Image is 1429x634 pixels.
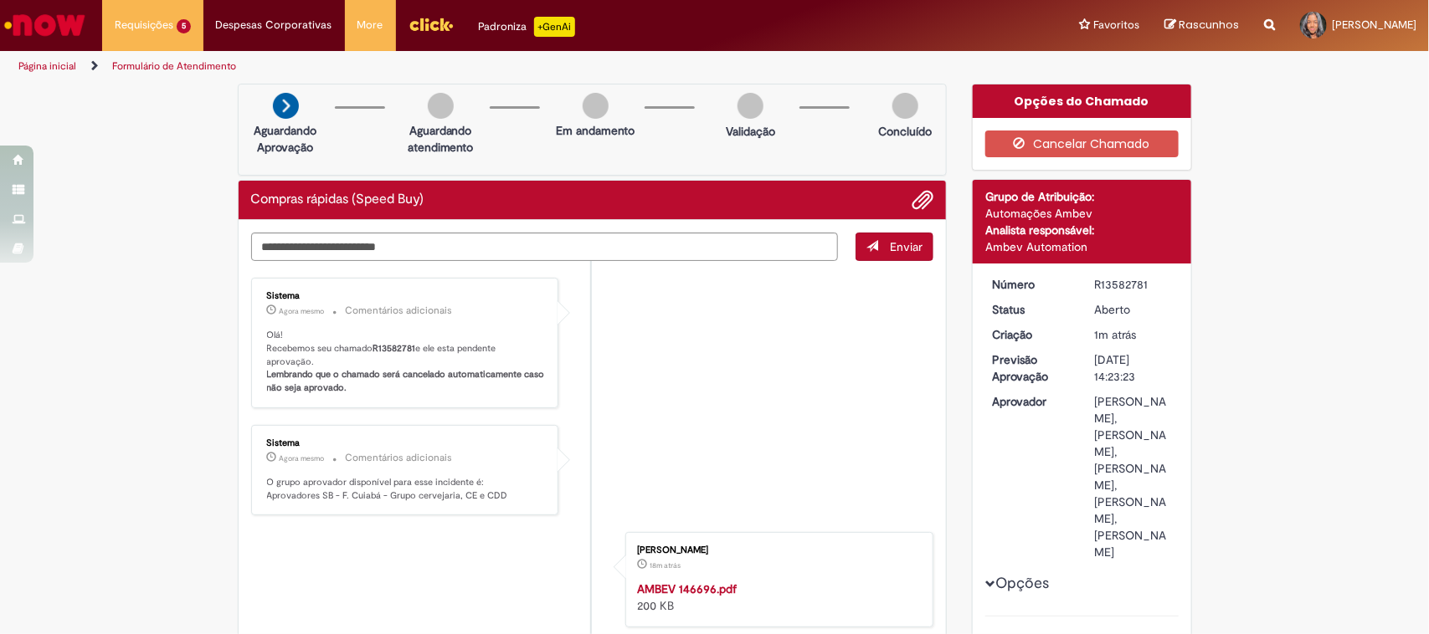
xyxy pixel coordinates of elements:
[1332,18,1416,32] span: [PERSON_NAME]
[13,51,940,82] ul: Trilhas de página
[245,122,326,156] p: Aguardando Aprovação
[251,192,424,207] h2: Compras rápidas (Speed Buy) Histórico de tíquete
[1164,18,1239,33] a: Rascunhos
[280,306,325,316] span: Agora mesmo
[878,123,932,140] p: Concluído
[177,19,191,33] span: 5
[479,17,575,37] div: Padroniza
[1095,327,1137,342] span: 1m atrás
[890,239,923,254] span: Enviar
[273,93,299,119] img: arrow-next.png
[1095,326,1173,343] div: 30/09/2025 16:23:23
[1093,17,1139,33] span: Favoritos
[985,188,1179,205] div: Grupo de Atribuição:
[112,59,236,73] a: Formulário de Atendimento
[985,205,1179,222] div: Automações Ambev
[912,189,933,211] button: Adicionar anexos
[280,306,325,316] time: 30/09/2025 16:23:35
[979,326,1082,343] dt: Criação
[267,438,546,448] div: Sistema
[650,560,681,570] span: 18m atrás
[637,545,916,555] div: [PERSON_NAME]
[267,291,546,301] div: Sistema
[251,233,839,262] textarea: Digite sua mensagem aqui...
[409,12,454,37] img: click_logo_yellow_360x200.png
[985,238,1179,255] div: Ambev Automation
[280,453,325,463] span: Agora mesmo
[1095,393,1173,560] div: [PERSON_NAME], [PERSON_NAME], [PERSON_NAME], [PERSON_NAME], [PERSON_NAME]
[979,393,1082,410] dt: Aprovador
[856,233,933,261] button: Enviar
[650,560,681,570] time: 30/09/2025 16:06:25
[280,453,325,463] time: 30/09/2025 16:23:33
[357,17,383,33] span: More
[1095,301,1173,318] div: Aberto
[985,130,1179,157] button: Cancelar Chamado
[428,93,454,119] img: img-circle-grey.png
[979,351,1082,385] dt: Previsão Aprovação
[267,329,546,395] p: Olá! Recebemos seu chamado e ele esta pendente aprovação.
[726,123,775,140] p: Validação
[979,301,1082,318] dt: Status
[115,17,173,33] span: Requisições
[556,122,635,139] p: Em andamento
[346,451,453,465] small: Comentários adicionais
[267,476,546,502] p: O grupo aprovador disponível para esse incidente é: Aprovadores SB - F. Cuiabá - Grupo cervejaria...
[1095,276,1173,293] div: R13582781
[738,93,763,119] img: img-circle-grey.png
[985,222,1179,238] div: Analista responsável:
[346,304,453,318] small: Comentários adicionais
[1095,351,1173,385] div: [DATE] 14:23:23
[979,276,1082,293] dt: Número
[973,84,1191,118] div: Opções do Chamado
[583,93,609,119] img: img-circle-grey.png
[1179,17,1239,33] span: Rascunhos
[637,580,916,614] div: 200 KB
[2,8,88,42] img: ServiceNow
[637,581,737,596] a: AMBEV 146696.pdf
[534,17,575,37] p: +GenAi
[373,342,416,355] b: R13582781
[216,17,332,33] span: Despesas Corporativas
[267,368,547,394] b: Lembrando que o chamado será cancelado automaticamente caso não seja aprovado.
[892,93,918,119] img: img-circle-grey.png
[400,122,481,156] p: Aguardando atendimento
[18,59,76,73] a: Página inicial
[1095,327,1137,342] time: 30/09/2025 16:23:23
